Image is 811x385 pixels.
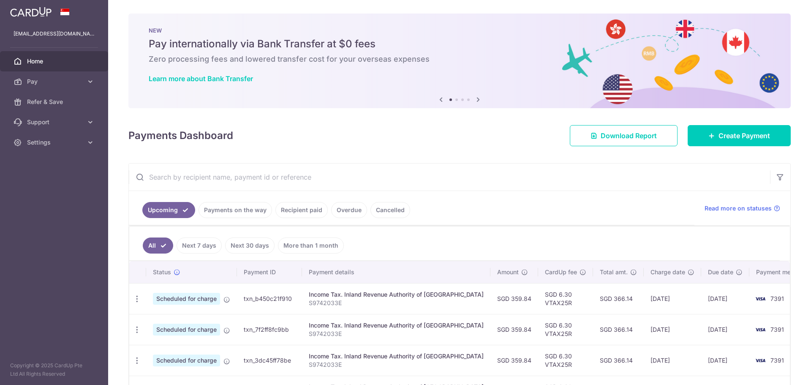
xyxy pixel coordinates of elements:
[490,345,538,376] td: SGD 359.84
[27,57,83,66] span: Home
[275,202,328,218] a: Recipient paid
[593,314,644,345] td: SGD 366.14
[27,77,83,86] span: Pay
[309,299,484,307] p: S9742033E
[538,283,593,314] td: SGD 6.30 VTAX25R
[278,238,344,254] a: More than 1 month
[538,345,593,376] td: SGD 6.30 VTAX25R
[708,268,733,276] span: Due date
[153,355,220,366] span: Scheduled for charge
[752,325,769,335] img: Bank Card
[309,290,484,299] div: Income Tax. Inland Revenue Authority of [GEOGRAPHIC_DATA]
[225,238,275,254] a: Next 30 days
[153,324,220,336] span: Scheduled for charge
[27,118,83,126] span: Support
[688,125,791,146] a: Create Payment
[490,314,538,345] td: SGD 359.84
[129,164,770,191] input: Search by recipient name, payment id or reference
[370,202,410,218] a: Cancelled
[770,357,784,364] span: 7391
[128,14,791,108] img: Bank transfer banner
[10,7,52,17] img: CardUp
[149,27,770,34] p: NEW
[27,138,83,147] span: Settings
[497,268,519,276] span: Amount
[701,314,749,345] td: [DATE]
[701,345,749,376] td: [DATE]
[199,202,272,218] a: Payments on the way
[149,37,770,51] h5: Pay internationally via Bank Transfer at $0 fees
[570,125,678,146] a: Download Report
[490,283,538,314] td: SGD 359.84
[770,326,784,333] span: 7391
[177,238,222,254] a: Next 7 days
[331,202,367,218] a: Overdue
[309,360,484,369] p: S9742033E
[593,345,644,376] td: SGD 366.14
[752,294,769,304] img: Bank Card
[309,352,484,360] div: Income Tax. Inland Revenue Authority of [GEOGRAPHIC_DATA]
[149,74,253,83] a: Learn more about Bank Transfer
[14,30,95,38] p: [EMAIL_ADDRESS][DOMAIN_NAME]
[770,295,784,302] span: 7391
[143,238,173,254] a: All
[644,314,701,345] td: [DATE]
[309,330,484,338] p: S9742033E
[650,268,685,276] span: Charge date
[128,128,233,143] h4: Payments Dashboard
[601,131,657,141] span: Download Report
[600,268,628,276] span: Total amt.
[237,283,302,314] td: txn_b450c21f910
[27,98,83,106] span: Refer & Save
[309,321,484,330] div: Income Tax. Inland Revenue Authority of [GEOGRAPHIC_DATA]
[153,268,171,276] span: Status
[237,314,302,345] td: txn_7f2ff8fc9bb
[302,261,490,283] th: Payment details
[538,314,593,345] td: SGD 6.30 VTAX25R
[644,345,701,376] td: [DATE]
[701,283,749,314] td: [DATE]
[153,293,220,305] span: Scheduled for charge
[718,131,770,141] span: Create Payment
[149,54,770,64] h6: Zero processing fees and lowered transfer cost for your overseas expenses
[237,261,302,283] th: Payment ID
[545,268,577,276] span: CardUp fee
[705,204,772,213] span: Read more on statuses
[142,202,195,218] a: Upcoming
[593,283,644,314] td: SGD 366.14
[705,204,780,213] a: Read more on statuses
[237,345,302,376] td: txn_3dc45ff78be
[752,355,769,366] img: Bank Card
[644,283,701,314] td: [DATE]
